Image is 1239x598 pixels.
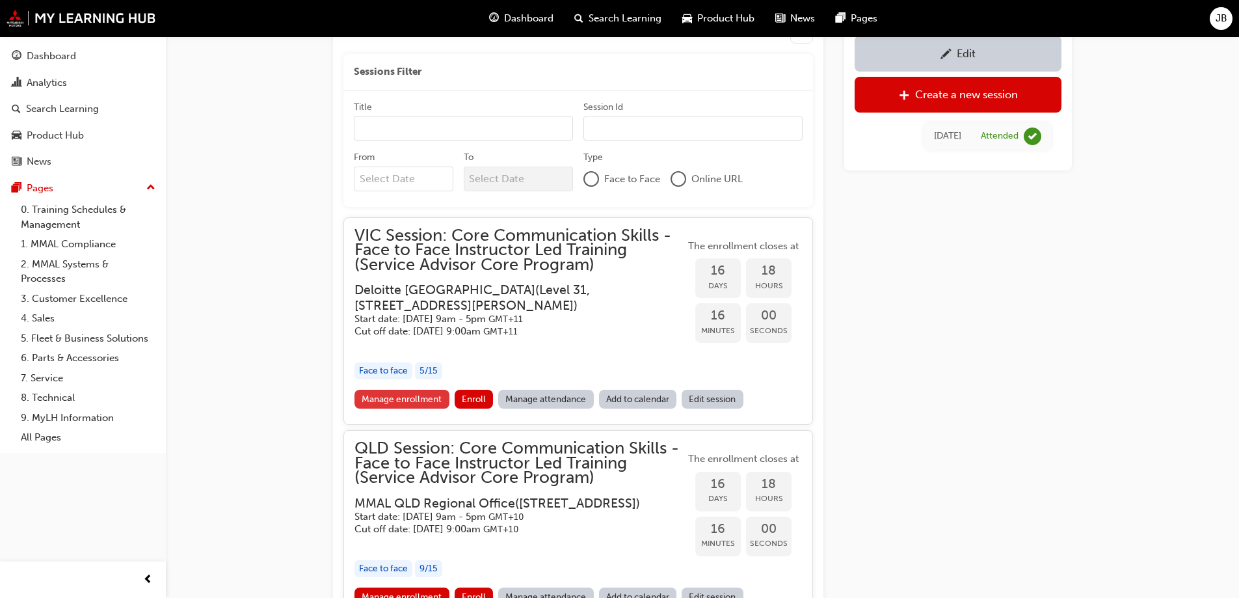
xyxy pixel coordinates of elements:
[599,390,677,409] a: Add to calendar
[27,181,53,196] div: Pages
[16,329,161,349] a: 5. Fleet & Business Solutions
[855,76,1061,112] a: Create a new session
[685,239,802,254] span: The enrollment closes at
[746,536,792,551] span: Seconds
[746,477,792,492] span: 18
[354,390,449,409] a: Manage enrollment
[354,101,372,114] div: Title
[583,116,803,141] input: Session Id
[5,71,161,95] a: Analytics
[589,11,661,26] span: Search Learning
[354,64,421,79] span: Sessions Filter
[27,154,51,169] div: News
[851,11,877,26] span: Pages
[354,560,412,578] div: Face to face
[16,428,161,448] a: All Pages
[354,167,453,191] input: From
[354,116,573,141] input: Title
[5,42,161,176] button: DashboardAnalyticsSearch LearningProduct HubNews
[691,172,743,187] span: Online URL
[695,522,741,537] span: 16
[488,511,524,523] span: Australian Eastern Standard Time GMT+10
[16,289,161,309] a: 3. Customer Excellence
[957,47,976,60] div: Edit
[354,151,375,164] div: From
[16,308,161,329] a: 4. Sales
[464,151,473,164] div: To
[16,254,161,289] a: 2. MMAL Systems & Processes
[464,167,574,191] input: To
[489,10,499,27] span: guage-icon
[695,477,741,492] span: 16
[504,11,553,26] span: Dashboard
[12,130,21,142] span: car-icon
[462,394,486,405] span: Enroll
[5,176,161,200] button: Pages
[746,491,792,506] span: Hours
[855,35,1061,71] a: Edit
[479,5,564,32] a: guage-iconDashboard
[981,129,1019,142] div: Attended
[354,496,664,511] h3: MMAL QLD Regional Office ( [STREET_ADDRESS] )
[498,390,594,409] a: Manage attendance
[16,388,161,408] a: 8. Technical
[583,151,603,164] div: Type
[682,390,743,409] a: Edit session
[564,5,672,32] a: search-iconSearch Learning
[488,314,523,325] span: Australian Eastern Daylight Time GMT+11
[354,313,664,325] h5: Start date: [DATE] 9am - 5pm
[415,560,442,578] div: 9 / 15
[146,180,155,197] span: up-icon
[27,75,67,90] div: Analytics
[746,279,792,293] span: Hours
[354,362,412,380] div: Face to face
[940,48,952,61] span: pencil-icon
[685,452,802,467] span: The enrollment closes at
[12,156,21,168] span: news-icon
[899,89,910,102] span: plus-icon
[825,5,888,32] a: pages-iconPages
[16,348,161,368] a: 6. Parts & Accessories
[16,368,161,388] a: 7. Service
[143,572,153,588] span: prev-icon
[16,200,161,234] a: 0. Training Schedules & Management
[12,103,21,115] span: search-icon
[5,44,161,68] a: Dashboard
[695,536,741,551] span: Minutes
[483,326,518,337] span: Australian Eastern Daylight Time GMT+11
[695,264,741,279] span: 16
[12,77,21,89] span: chart-icon
[7,10,156,27] img: mmal
[27,49,76,64] div: Dashboard
[765,5,825,32] a: news-iconNews
[695,323,741,338] span: Minutes
[455,390,494,409] button: Enroll
[354,523,664,536] h5: Cut off date: [DATE] 9:00am
[695,279,741,293] span: Days
[16,408,161,428] a: 9. MyLH Information
[836,10,846,27] span: pages-icon
[16,234,161,254] a: 1. MMAL Compliance
[354,441,685,485] span: QLD Session: Core Communication Skills - Face to Face Instructor Led Training (Service Advisor Co...
[746,323,792,338] span: Seconds
[12,51,21,62] span: guage-icon
[5,97,161,121] a: Search Learning
[5,150,161,174] a: News
[354,511,664,523] h5: Start date: [DATE] 9am - 5pm
[746,522,792,537] span: 00
[697,11,754,26] span: Product Hub
[682,10,692,27] span: car-icon
[354,325,664,338] h5: Cut off date: [DATE] 9:00am
[695,308,741,323] span: 16
[583,101,623,114] div: Session Id
[934,128,961,143] div: Wed May 17 2023 11:33:53 GMT+1000 (Australian Eastern Standard Time)
[26,102,99,116] div: Search Learning
[27,128,84,143] div: Product Hub
[12,183,21,195] span: pages-icon
[415,362,442,380] div: 5 / 15
[672,5,765,32] a: car-iconProduct Hub
[790,11,815,26] span: News
[1024,127,1041,144] span: learningRecordVerb_ATTEND-icon
[354,282,664,313] h3: Deloitte [GEOGRAPHIC_DATA] ( Level 31, [STREET_ADDRESS][PERSON_NAME] )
